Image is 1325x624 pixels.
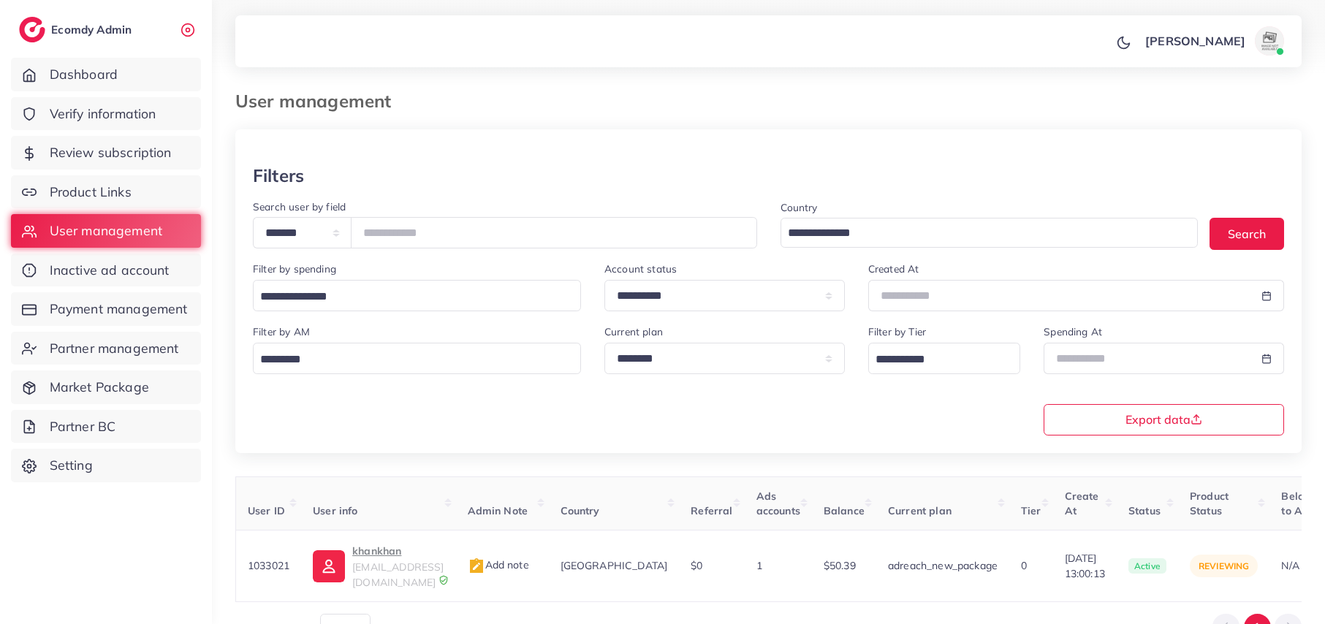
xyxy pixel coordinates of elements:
img: avatar [1255,26,1284,56]
span: Balance [824,504,865,517]
input: Search for option [870,349,1002,371]
a: Partner management [11,332,201,365]
span: Belong to AM [1281,490,1316,517]
img: 9CAL8B2pu8EFxCJHYAAAAldEVYdGRhdGU6Y3JlYXRlADIwMjItMTItMDlUMDQ6NTg6MzkrMDA6MDBXSlgLAAAAJXRFWHRkYXR... [438,575,449,585]
p: khankhan [352,542,444,560]
img: admin_note.cdd0b510.svg [468,558,485,575]
a: Review subscription [11,136,201,170]
span: Product Links [50,183,132,202]
span: Partner BC [50,417,116,436]
h3: Filters [253,165,304,186]
span: Status [1128,504,1161,517]
span: Ads accounts [756,490,800,517]
a: Market Package [11,370,201,404]
label: Search user by field [253,199,346,214]
label: Filter by Tier [868,324,926,339]
label: Filter by AM [253,324,310,339]
span: Export data [1125,414,1202,425]
label: Spending At [1044,324,1102,339]
span: 0 [1021,559,1027,572]
a: Inactive ad account [11,254,201,287]
span: Setting [50,456,93,475]
label: Country [781,200,818,215]
span: adreach_new_package [888,559,998,572]
span: Market Package [50,378,149,397]
a: Dashboard [11,58,201,91]
input: Search for option [783,222,1180,245]
span: Country [561,504,600,517]
a: khankhan[EMAIL_ADDRESS][DOMAIN_NAME] [313,542,444,590]
a: Setting [11,449,201,482]
span: Admin Note [468,504,528,517]
label: Account status [604,262,677,276]
div: Search for option [868,343,1021,374]
label: Created At [868,262,919,276]
span: [EMAIL_ADDRESS][DOMAIN_NAME] [352,560,444,588]
a: Partner BC [11,410,201,444]
a: logoEcomdy Admin [19,17,135,42]
span: Review subscription [50,143,172,162]
div: Search for option [781,218,1199,248]
input: Search for option [255,349,562,371]
a: [PERSON_NAME]avatar [1137,26,1290,56]
p: [PERSON_NAME] [1145,32,1245,50]
span: User management [50,221,162,240]
span: User ID [248,504,285,517]
span: Dashboard [50,65,118,84]
span: Referral [691,504,732,517]
span: Inactive ad account [50,261,170,280]
span: 1033021 [248,559,289,572]
span: Product Status [1190,490,1229,517]
a: Product Links [11,175,201,209]
span: [GEOGRAPHIC_DATA] [561,559,668,572]
h2: Ecomdy Admin [51,23,135,37]
span: Add note [468,558,529,571]
button: Search [1210,218,1284,249]
a: Payment management [11,292,201,326]
button: Export data [1044,404,1284,435]
span: User info [313,504,357,517]
label: Current plan [604,324,663,339]
h3: User management [235,91,403,112]
span: [DATE] 13:00:13 [1065,551,1105,581]
span: Verify information [50,104,156,123]
img: logo [19,17,45,42]
div: Search for option [253,343,581,374]
span: $0 [691,559,702,572]
span: N/A [1281,559,1299,572]
span: $50.39 [824,559,856,572]
span: Tier [1021,504,1041,517]
span: Create At [1065,490,1099,517]
a: User management [11,214,201,248]
a: Verify information [11,97,201,131]
span: 1 [756,559,762,572]
span: Partner management [50,339,179,358]
img: ic-user-info.36bf1079.svg [313,550,345,582]
span: Payment management [50,300,188,319]
span: active [1128,558,1166,574]
span: Current plan [888,504,952,517]
label: Filter by spending [253,262,336,276]
span: reviewing [1199,560,1249,571]
input: Search for option [255,286,562,308]
div: Search for option [253,280,581,311]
